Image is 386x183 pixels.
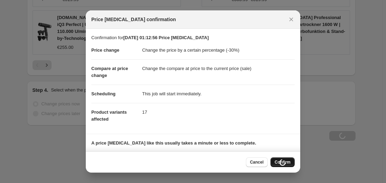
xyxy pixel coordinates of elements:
dd: This job will start immediately. [142,85,295,103]
span: Price [MEDICAL_DATA] confirmation [91,16,176,23]
span: Scheduling [91,91,116,96]
b: A price [MEDICAL_DATA] like this usually takes a minute or less to complete. [91,140,256,146]
span: Price change [91,47,119,53]
button: Close [286,15,296,24]
dd: 17 [142,103,295,121]
span: Cancel [250,159,264,165]
p: Confirmation for [91,34,295,41]
dd: Change the price by a certain percentage (-30%) [142,41,295,59]
span: Compare at price change [91,66,128,78]
b: [DATE] 01:12:56 Price [MEDICAL_DATA] [123,35,209,40]
button: Cancel [246,157,268,167]
dd: Change the compare at price to the current price (sale) [142,59,295,78]
span: Product variants affected [91,110,127,122]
